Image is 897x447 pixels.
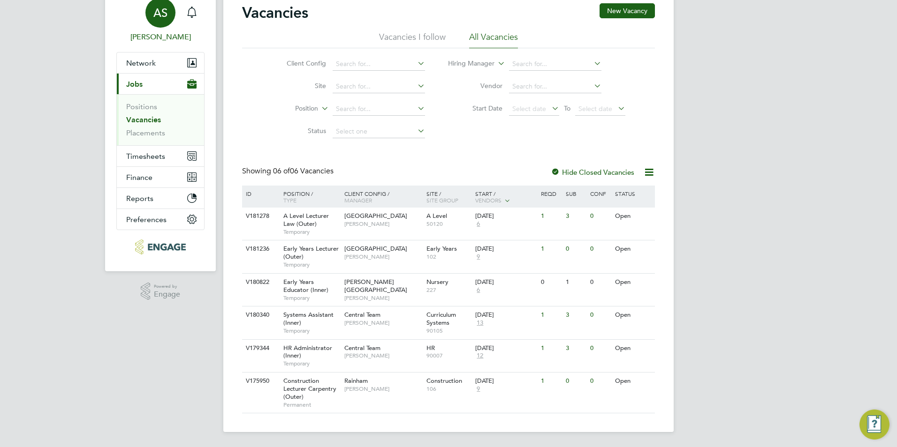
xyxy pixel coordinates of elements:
button: Finance [117,167,204,187]
span: [PERSON_NAME] [344,385,422,393]
div: Open [613,340,654,357]
span: [GEOGRAPHIC_DATA] [344,212,407,220]
div: Showing [242,166,335,176]
div: [DATE] [475,377,536,385]
span: Early Years Lecturer (Outer) [283,245,339,261]
div: ID [243,186,276,201]
span: Curriculum Systems [426,311,456,327]
span: Central Team [344,344,380,352]
span: 12 [475,352,485,360]
div: Site / [424,186,473,208]
span: 6 [475,220,481,228]
span: Central Team [344,311,380,319]
input: Search for... [333,80,425,93]
div: Position / [276,186,342,208]
span: Reports [126,194,153,203]
div: Status [613,186,654,201]
span: 9 [475,385,481,393]
div: Open [613,306,654,324]
div: 0 [588,274,612,291]
div: 1 [539,306,563,324]
div: 0 [588,372,612,390]
span: 102 [426,253,471,261]
div: [DATE] [475,278,536,286]
div: 0 [588,306,612,324]
button: Reports [117,188,204,209]
span: 06 of [273,166,290,176]
div: 0 [563,240,588,258]
span: 90105 [426,327,471,335]
div: 1 [539,340,563,357]
span: HR Administrator (Inner) [283,344,332,360]
div: V181236 [243,240,276,258]
div: Jobs [117,94,204,145]
div: V175950 [243,372,276,390]
h2: Vacancies [242,3,308,22]
span: [PERSON_NAME] [344,319,422,327]
div: [DATE] [475,245,536,253]
div: 3 [563,208,588,225]
span: 227 [426,286,471,294]
a: Go to home page [116,239,205,254]
span: Select date [512,104,546,113]
span: Early Years [426,245,457,253]
input: Search for... [333,58,425,71]
a: Powered byEngage [141,283,181,300]
button: Preferences [117,209,204,230]
span: Vendors [475,196,502,204]
span: A Level Lecturer Law (Outer) [283,212,329,228]
span: [PERSON_NAME] [344,253,422,261]
div: 0 [588,340,612,357]
a: Positions [126,102,157,111]
span: Temporary [283,228,340,236]
div: 1 [563,274,588,291]
span: Engage [154,291,180,298]
span: Temporary [283,294,340,302]
span: Construction [426,377,462,385]
span: Nursery [426,278,448,286]
div: Open [613,372,654,390]
span: Timesheets [126,152,165,161]
span: HR [426,344,435,352]
span: Select date [578,104,612,113]
span: 90007 [426,352,471,359]
span: To [561,102,573,114]
span: 06 Vacancies [273,166,334,176]
span: [PERSON_NAME] [344,352,422,359]
span: Avais Sabir [116,31,205,43]
span: [GEOGRAPHIC_DATA] [344,245,407,253]
button: New Vacancy [600,3,655,18]
button: Jobs [117,74,204,94]
label: Start Date [448,104,502,112]
button: Timesheets [117,146,204,166]
div: Open [613,240,654,258]
button: Engage Resource Center [859,410,889,440]
span: [PERSON_NAME] [344,220,422,228]
span: Permanent [283,401,340,409]
span: Temporary [283,327,340,335]
span: Systems Assistant (Inner) [283,311,334,327]
span: Site Group [426,196,458,204]
li: All Vacancies [469,31,518,48]
span: Construction Lecturer Carpentry (Outer) [283,377,336,401]
div: Open [613,274,654,291]
div: Conf [588,186,612,201]
label: Hide Closed Vacancies [551,168,634,177]
span: Manager [344,196,372,204]
span: Rainham [344,377,368,385]
div: 0 [588,208,612,225]
span: Temporary [283,261,340,268]
div: 3 [563,340,588,357]
button: Network [117,52,204,73]
div: V179344 [243,340,276,357]
div: V181278 [243,208,276,225]
span: Network [126,59,156,67]
div: V180822 [243,274,276,291]
div: 1 [539,240,563,258]
div: 0 [563,372,588,390]
div: 0 [588,240,612,258]
input: Search for... [509,80,601,93]
span: Powered by [154,283,180,291]
span: 9 [475,253,481,261]
input: Search for... [509,58,601,71]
